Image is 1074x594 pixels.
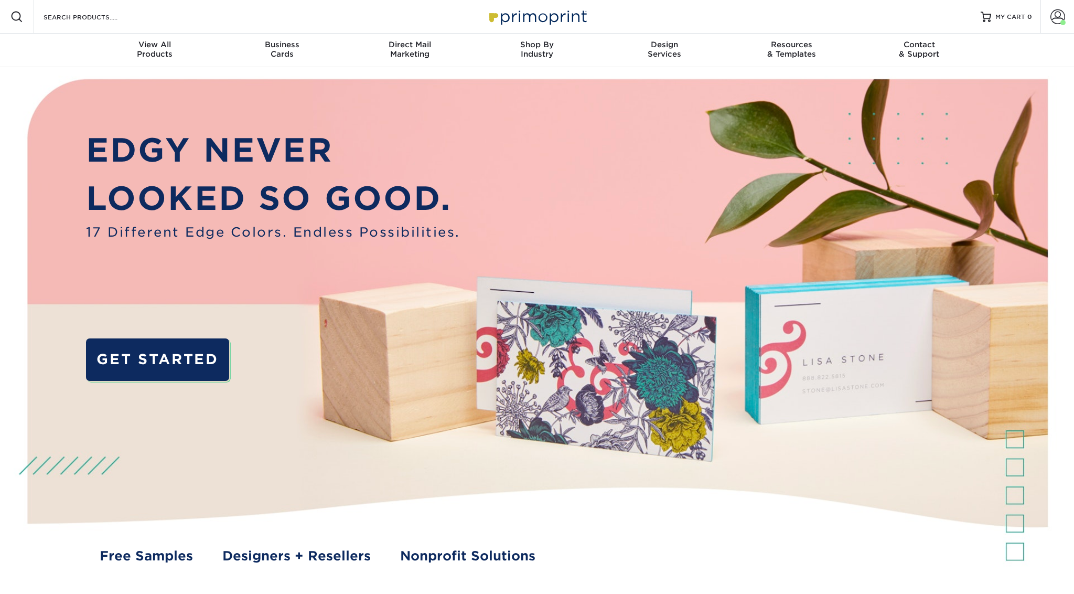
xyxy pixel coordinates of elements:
[42,10,145,23] input: SEARCH PRODUCTS.....
[600,34,728,67] a: DesignServices
[400,546,535,566] a: Nonprofit Solutions
[91,40,219,59] div: Products
[474,40,601,59] div: Industry
[1027,13,1032,20] span: 0
[485,5,589,28] img: Primoprint
[728,40,855,59] div: & Templates
[855,40,983,49] span: Contact
[100,546,193,566] a: Free Samples
[86,338,229,381] a: GET STARTED
[86,126,460,174] p: EDGY NEVER
[219,40,346,59] div: Cards
[219,34,346,67] a: BusinessCards
[995,13,1025,22] span: MY CART
[728,40,855,49] span: Resources
[855,40,983,59] div: & Support
[474,40,601,49] span: Shop By
[222,546,371,566] a: Designers + Resellers
[600,40,728,49] span: Design
[855,34,983,67] a: Contact& Support
[346,40,474,49] span: Direct Mail
[346,40,474,59] div: Marketing
[86,174,460,222] p: LOOKED SO GOOD.
[346,34,474,67] a: Direct MailMarketing
[600,40,728,59] div: Services
[91,34,219,67] a: View AllProducts
[474,34,601,67] a: Shop ByIndustry
[728,34,855,67] a: Resources& Templates
[91,40,219,49] span: View All
[219,40,346,49] span: Business
[86,222,460,242] span: 17 Different Edge Colors. Endless Possibilities.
